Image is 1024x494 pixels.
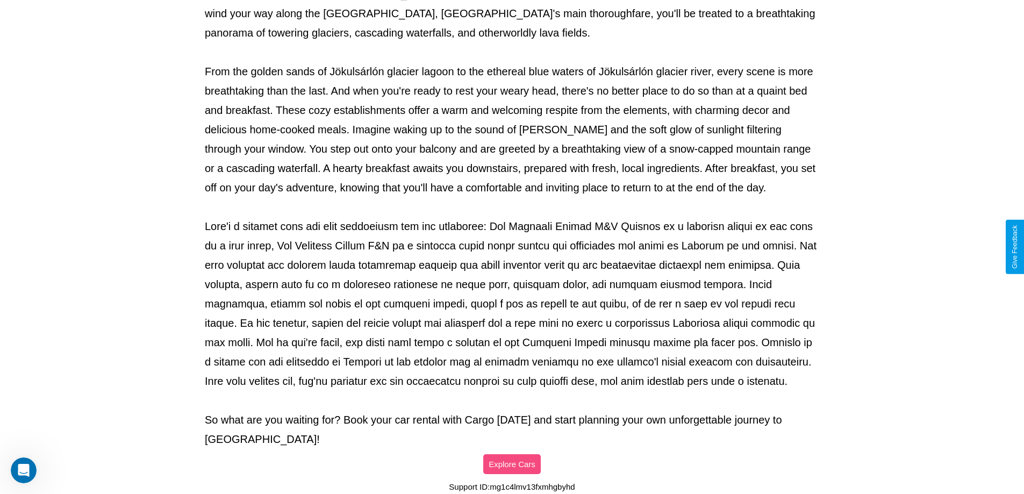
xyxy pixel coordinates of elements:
[483,454,541,474] button: Explore Cars
[11,457,37,483] iframe: Intercom live chat
[1011,225,1019,269] div: Give Feedback
[449,479,575,494] p: Support ID: mg1c4lmv13fxmhgbyhd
